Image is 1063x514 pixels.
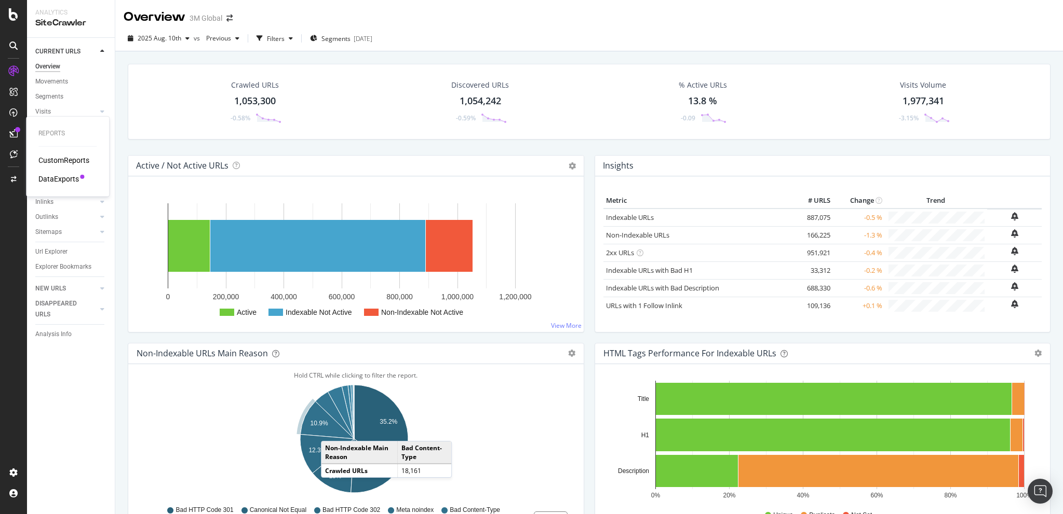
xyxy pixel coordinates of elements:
[362,472,380,479] text: 15.8%
[35,17,106,29] div: SiteCrawler
[231,114,250,122] div: -0.58%
[321,441,398,464] td: Non-Indexable Main Reason
[451,80,509,90] div: Discovered URLs
[35,212,97,223] a: Outlinks
[35,261,107,272] a: Explorer Bookmarks
[286,308,352,316] text: Indexable Not Active
[398,441,451,464] td: Bad Content-Type
[329,293,355,301] text: 600,000
[797,492,809,499] text: 40%
[791,297,833,314] td: 109,136
[35,106,97,117] a: Visits
[321,34,351,43] span: Segments
[38,174,79,184] a: DataExports
[606,248,634,257] a: 2xx URLs
[308,447,326,454] text: 12.3%
[321,464,398,477] td: Crawled URLs
[311,420,328,427] text: 10.9%
[460,94,501,108] div: 1,054,242
[35,329,107,340] a: Analysis Info
[791,193,833,209] th: # URLS
[603,348,776,358] div: HTML Tags Performance for Indexable URLs
[138,34,181,43] span: 2025 Aug. 10th
[329,473,341,480] text: 13%
[271,293,297,301] text: 400,000
[617,467,649,475] text: Description
[35,61,107,72] a: Overview
[606,230,669,240] a: Non-Indexable URLs
[568,350,575,357] div: gear
[899,114,919,122] div: -3.15%
[603,381,1038,501] div: A chart.
[213,293,239,301] text: 200,000
[833,297,885,314] td: +0.1 %
[1028,479,1053,504] div: Open Intercom Messenger
[226,15,233,22] div: arrow-right-arrow-left
[606,301,682,310] a: URLs with 1 Follow Inlink
[137,193,571,324] div: A chart.
[456,114,476,122] div: -0.59%
[137,381,571,501] svg: A chart.
[234,94,276,108] div: 1,053,300
[38,129,97,138] div: Reports
[35,8,106,17] div: Analytics
[606,283,719,293] a: Indexable URLs with Bad Description
[903,94,944,108] div: 1,977,341
[35,227,62,238] div: Sitemaps
[124,8,185,26] div: Overview
[398,464,451,477] td: 18,161
[35,76,68,87] div: Movements
[833,279,885,297] td: -0.6 %
[267,34,285,43] div: Filters
[833,209,885,227] td: -0.5 %
[35,298,88,320] div: DISAPPEARED URLS
[38,155,89,165] a: CustomReports
[637,395,649,402] text: Title
[166,293,170,301] text: 0
[1011,265,1018,273] div: bell-plus
[551,321,582,330] a: View More
[202,30,244,47] button: Previous
[791,209,833,227] td: 887,075
[1011,212,1018,220] div: bell-plus
[870,492,883,499] text: 60%
[1016,492,1032,499] text: 100%
[35,197,53,207] div: Inlinks
[35,283,66,294] div: NEW URLS
[900,80,946,90] div: Visits Volume
[885,193,987,209] th: Trend
[1011,282,1018,290] div: bell-plus
[35,246,68,257] div: Url Explorer
[35,106,51,117] div: Visits
[641,432,649,439] text: H1
[791,261,833,279] td: 33,312
[35,91,107,102] a: Segments
[833,261,885,279] td: -0.2 %
[606,266,693,275] a: Indexable URLs with Bad H1
[679,80,727,90] div: % Active URLs
[833,244,885,261] td: -0.4 %
[944,492,957,499] text: 80%
[194,34,202,43] span: vs
[35,91,63,102] div: Segments
[499,293,531,301] text: 1,200,000
[569,162,576,170] i: Options
[791,226,833,244] td: 166,225
[1034,350,1042,357] div: gear
[35,46,97,57] a: CURRENT URLS
[124,30,194,47] button: 2025 Aug. 10th
[381,308,463,316] text: Non-Indexable Not Active
[35,261,91,272] div: Explorer Bookmarks
[35,329,72,340] div: Analysis Info
[681,114,695,122] div: -0.09
[35,46,80,57] div: CURRENT URLS
[237,308,257,316] text: Active
[136,159,228,173] h4: Active / Not Active URLs
[603,193,791,209] th: Metric
[651,492,660,499] text: 0%
[1011,300,1018,308] div: bell-plus
[791,279,833,297] td: 688,330
[688,94,717,108] div: 13.8 %
[723,492,735,499] text: 20%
